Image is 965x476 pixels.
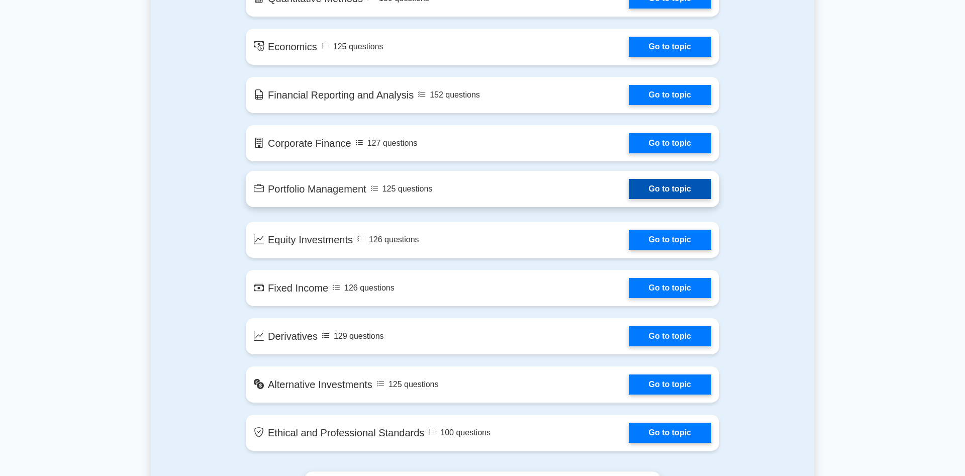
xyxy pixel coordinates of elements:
[629,85,711,105] a: Go to topic
[629,374,711,395] a: Go to topic
[629,423,711,443] a: Go to topic
[629,326,711,346] a: Go to topic
[629,37,711,57] a: Go to topic
[629,230,711,250] a: Go to topic
[629,133,711,153] a: Go to topic
[629,278,711,298] a: Go to topic
[629,179,711,199] a: Go to topic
